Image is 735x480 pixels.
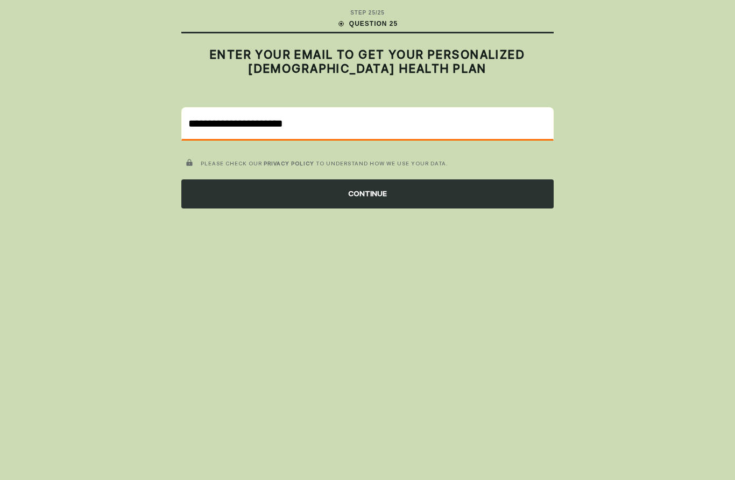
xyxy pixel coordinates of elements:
div: QUESTION 25 [337,19,398,29]
a: PRIVACY POLICY [264,160,314,166]
div: STEP 25 / 25 [350,9,385,17]
span: PLEASE CHECK OUR TO UNDERSTAND HOW WE USE YOUR DATA. [201,160,448,166]
div: CONTINUE [181,179,554,208]
h2: ENTER YOUR EMAIL TO GET YOUR PERSONALIZED [DEMOGRAPHIC_DATA] HEALTH PLAN [181,47,554,76]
